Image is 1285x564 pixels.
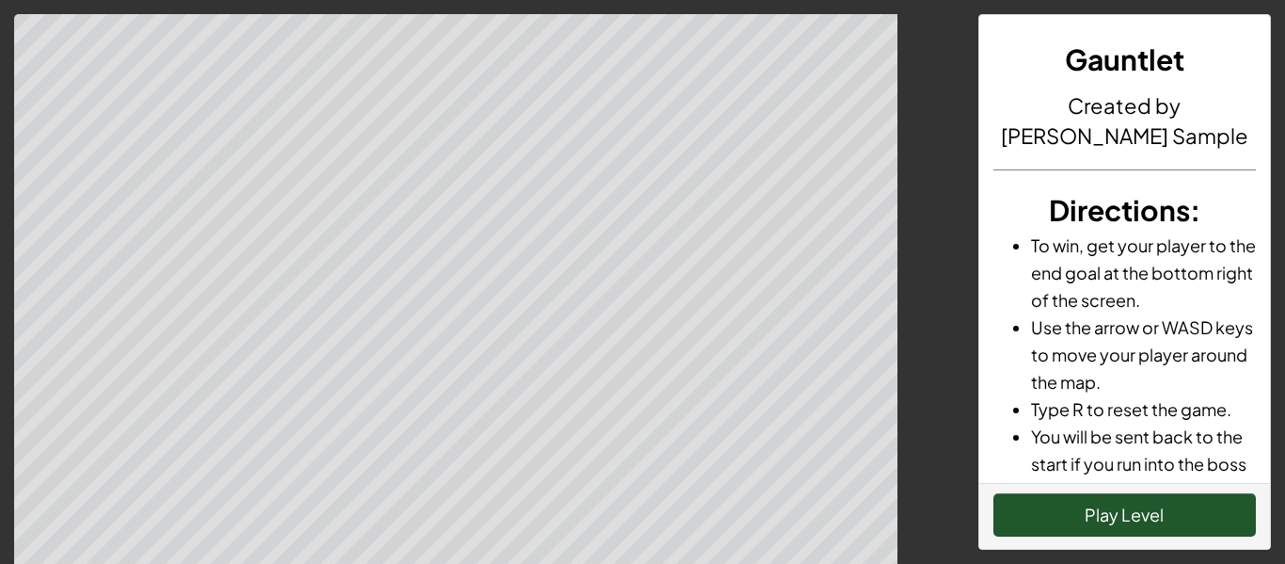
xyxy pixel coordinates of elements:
[1031,395,1257,423] li: Type R to reset the game.
[1031,423,1257,505] li: You will be sent back to the start if you run into the boss or into spikes.
[1031,314,1257,395] li: Use the arrow or WASD keys to move your player around the map.
[993,39,1257,81] h3: Gauntlet
[1031,232,1257,314] li: To win, get your player to the end goal at the bottom right of the screen.
[993,493,1257,537] button: Play Level
[993,189,1257,232] h3: :
[1049,192,1190,228] span: Directions
[993,90,1257,151] h4: Created by [PERSON_NAME] Sample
